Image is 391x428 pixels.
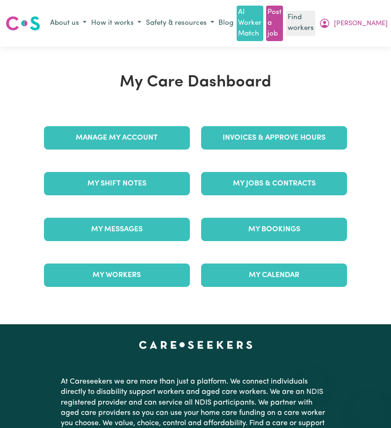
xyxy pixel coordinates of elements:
img: Careseekers logo [6,15,40,32]
a: Blog [217,16,235,31]
a: My Bookings [201,218,347,241]
span: [PERSON_NAME] [334,19,388,29]
a: Post a job [266,6,283,41]
a: My Jobs & Contracts [201,172,347,195]
a: My Workers [44,264,190,287]
h1: My Care Dashboard [38,73,353,92]
iframe: Button to launch messaging window [354,391,384,421]
a: Manage My Account [44,126,190,150]
a: My Calendar [201,264,347,287]
iframe: Close message [305,368,324,387]
a: Careseekers logo [6,13,40,34]
a: Invoices & Approve Hours [201,126,347,150]
button: My Account [317,15,390,31]
button: How it works [89,16,144,31]
a: My Messages [44,218,190,241]
a: Careseekers home page [139,341,253,349]
button: About us [48,16,89,31]
a: My Shift Notes [44,172,190,195]
button: Safety & resources [144,16,217,31]
a: Find workers [286,11,315,36]
a: AI Worker Match [237,6,263,41]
